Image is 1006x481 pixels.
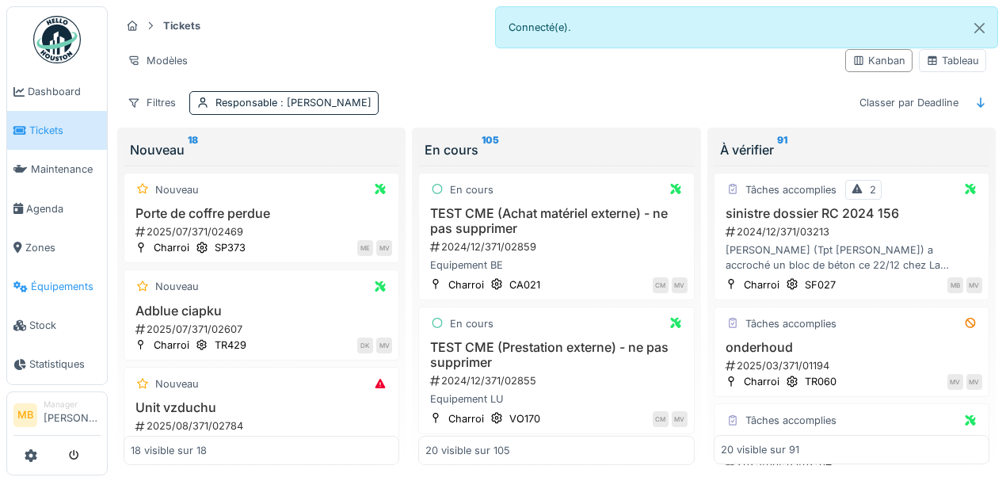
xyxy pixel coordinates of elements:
div: Classer par Deadline [852,91,966,114]
div: Equipement LU [425,391,687,407]
div: Tâches accomplies [745,316,836,331]
span: Équipements [31,279,101,294]
div: Kanban [852,53,905,68]
div: Tâches accomplies [745,182,836,197]
div: 2025/08/371/02784 [134,418,392,433]
div: SF027 [805,277,836,292]
div: Charroi [744,277,779,292]
div: Manager [44,399,101,410]
h3: onderhoud [721,340,982,355]
div: 2025/07/371/02607 [134,322,392,337]
div: En cours [425,140,688,159]
div: Nouveau [155,279,199,294]
div: MV [966,277,982,293]
div: 2024/12/371/02855 [429,373,687,388]
span: Zones [25,240,101,255]
div: 20 visible sur 105 [425,443,510,458]
div: MV [376,240,392,256]
h3: Adblue ciapku [131,303,392,319]
div: TR429 [215,338,246,353]
div: 2025/03/371/01194 [724,358,982,373]
li: [PERSON_NAME] [44,399,101,433]
a: Équipements [7,267,107,306]
div: Charroi [448,277,484,292]
strong: Tickets [157,18,207,33]
div: CM [653,277,669,293]
div: Charroi [154,240,189,255]
div: 2025/07/371/02469 [134,224,392,239]
div: MV [672,277,688,293]
div: [PERSON_NAME] (Tpt [PERSON_NAME]) a accroché un bloc de béton ce 22/12 chez La [PERSON_NAME]. Pas... [721,242,982,273]
a: Maintenance [7,150,107,189]
sup: 18 [188,140,198,159]
div: 18 visible sur 18 [131,443,207,458]
a: Tickets [7,111,107,150]
div: CM [653,411,669,427]
div: 20 visible sur 91 [721,443,799,458]
img: Badge_color-CXgf-gQk.svg [33,16,81,63]
sup: 91 [777,140,787,159]
div: MV [947,374,963,390]
div: Connecté(e). [495,6,998,48]
div: Charroi [744,374,779,389]
div: En cours [450,182,493,197]
span: : [PERSON_NAME] [277,97,372,109]
div: En cours [450,316,493,331]
a: MB Manager[PERSON_NAME] [13,399,101,437]
div: MV [672,411,688,427]
a: Dashboard [7,72,107,111]
a: Zones [7,228,107,267]
span: Tickets [29,123,101,138]
span: Maintenance [31,162,101,177]
div: MV [966,374,982,390]
h3: TEST CME (Achat matériel externe) - ne pas supprimer [425,206,687,236]
h3: sinistre dossier RC 2024 156 [721,206,982,221]
div: Filtres [120,91,183,114]
h3: TEST CME (Prestation externe) - ne pas supprimer [425,340,687,370]
div: Nouveau [155,182,199,197]
div: MB [947,277,963,293]
div: Tâches accomplies [745,413,836,428]
div: À vérifier [720,140,983,159]
div: 2024/12/371/02859 [429,239,687,254]
span: Agenda [26,201,101,216]
a: Stock [7,306,107,345]
span: Statistiques [29,357,101,372]
sup: 105 [482,140,499,159]
li: MB [13,403,37,427]
div: CA021 [509,277,540,292]
div: Equipement BE [425,258,687,273]
div: SP373 [215,240,246,255]
div: Charroi [154,338,189,353]
div: Nouveau [130,140,393,159]
div: DK [357,338,373,353]
a: Agenda [7,189,107,228]
div: Charroi [448,411,484,426]
span: Dashboard [28,84,101,99]
div: Responsable [215,95,372,110]
div: TR060 [805,374,836,389]
h3: Unit vzduchu [131,400,392,415]
a: Statistiques [7,345,107,384]
div: ME [357,240,373,256]
button: Close [962,7,997,49]
h3: Porte de coffre perdue [131,206,392,221]
div: Nouveau [155,376,199,391]
div: 2024/12/371/03213 [724,224,982,239]
span: Stock [29,318,101,333]
div: MV [376,338,392,353]
div: VO170 [509,411,540,426]
div: Modèles [120,49,195,72]
div: 2 [870,182,876,197]
div: Tableau [926,53,979,68]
